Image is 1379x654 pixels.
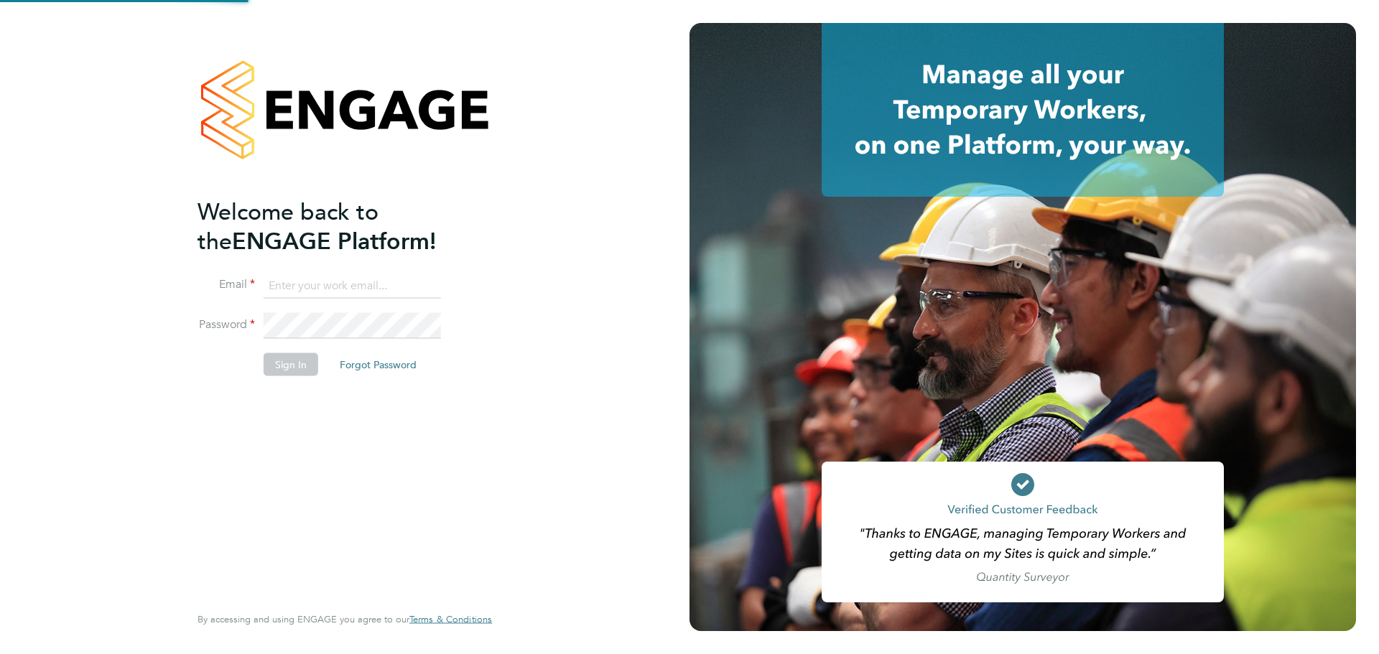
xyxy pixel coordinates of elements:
button: Forgot Password [328,353,428,376]
h2: ENGAGE Platform! [198,197,478,256]
label: Email [198,277,255,292]
span: Terms & Conditions [409,613,492,625]
span: By accessing and using ENGAGE you agree to our [198,613,492,625]
label: Password [198,317,255,332]
input: Enter your work email... [264,273,441,299]
button: Sign In [264,353,318,376]
a: Terms & Conditions [409,614,492,625]
span: Welcome back to the [198,197,379,255]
